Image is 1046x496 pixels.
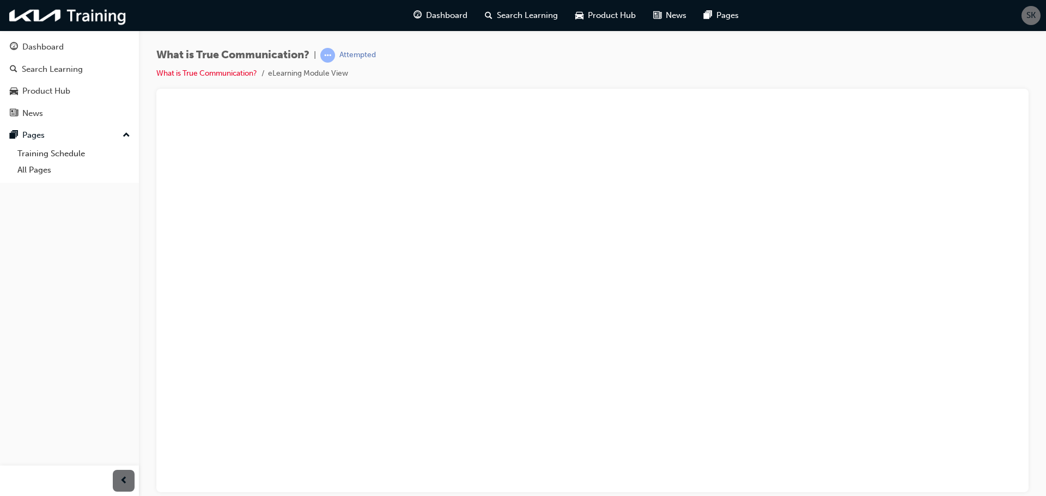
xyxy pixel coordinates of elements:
[13,162,135,179] a: All Pages
[695,4,747,27] a: pages-iconPages
[476,4,567,27] a: search-iconSearch Learning
[575,9,583,22] span: car-icon
[588,9,636,22] span: Product Hub
[10,65,17,75] span: search-icon
[485,9,492,22] span: search-icon
[716,9,739,22] span: Pages
[653,9,661,22] span: news-icon
[268,68,348,80] li: eLearning Module View
[704,9,712,22] span: pages-icon
[4,35,135,125] button: DashboardSearch LearningProduct HubNews
[4,81,135,101] a: Product Hub
[320,48,335,63] span: learningRecordVerb_ATTEMPT-icon
[4,59,135,79] a: Search Learning
[4,125,135,145] button: Pages
[413,9,422,22] span: guage-icon
[497,9,558,22] span: Search Learning
[10,109,18,119] span: news-icon
[405,4,476,27] a: guage-iconDashboard
[567,4,644,27] a: car-iconProduct Hub
[156,69,257,78] a: What is True Communication?
[22,63,83,76] div: Search Learning
[10,87,18,96] span: car-icon
[123,128,130,143] span: up-icon
[5,4,131,27] img: kia-training
[4,37,135,57] a: Dashboard
[10,42,18,52] span: guage-icon
[1026,9,1036,22] span: SK
[22,129,45,142] div: Pages
[666,9,686,22] span: News
[22,85,70,97] div: Product Hub
[13,145,135,162] a: Training Schedule
[339,50,376,60] div: Attempted
[4,103,135,124] a: News
[10,131,18,140] span: pages-icon
[22,41,64,53] div: Dashboard
[644,4,695,27] a: news-iconNews
[1021,6,1041,25] button: SK
[22,107,43,120] div: News
[156,49,309,62] span: What is True Communication?
[314,49,316,62] span: |
[120,474,128,488] span: prev-icon
[426,9,467,22] span: Dashboard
